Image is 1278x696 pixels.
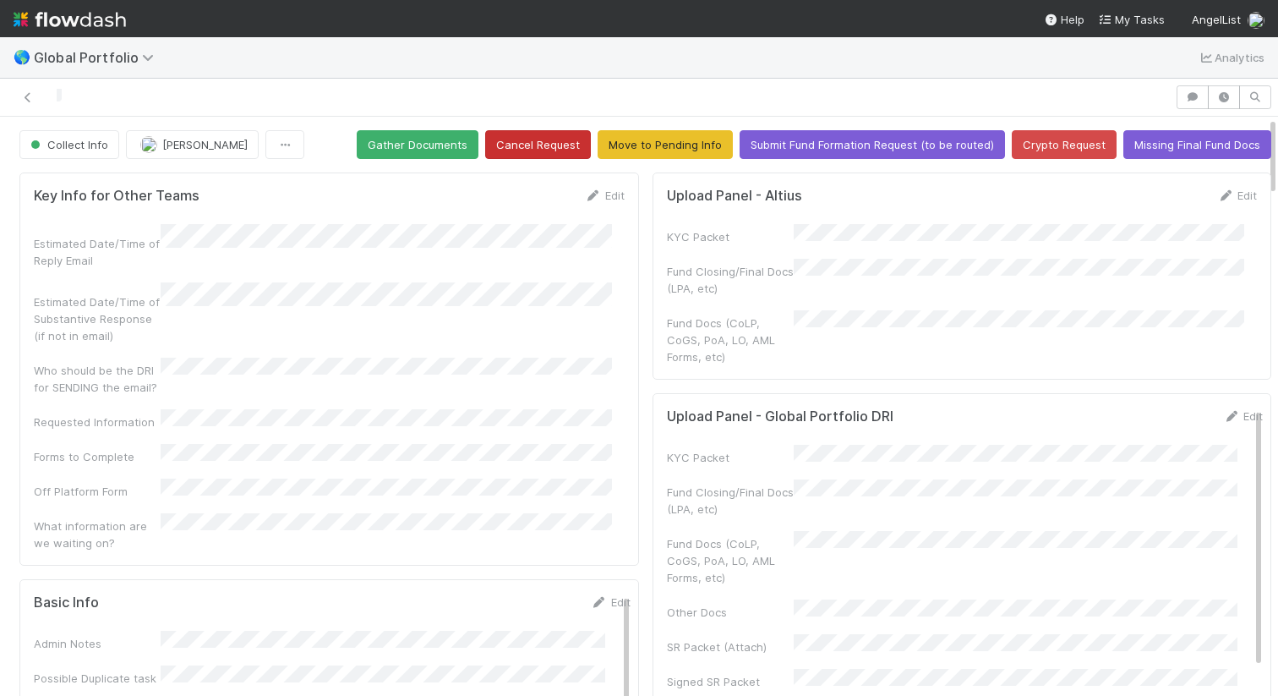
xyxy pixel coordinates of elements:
[34,483,161,500] div: Off Platform Form
[34,235,161,269] div: Estimated Date/Time of Reply Email
[591,595,631,609] a: Edit
[1217,189,1257,202] a: Edit
[667,484,794,518] div: Fund Closing/Final Docs (LPA, etc)
[140,136,157,153] img: avatar_c584de82-e924-47af-9431-5c284c40472a.png
[667,673,794,690] div: Signed SR Packet
[667,188,802,205] h5: Upload Panel - Altius
[1098,11,1165,28] a: My Tasks
[162,138,248,151] span: [PERSON_NAME]
[34,595,99,611] h5: Basic Info
[667,535,794,586] div: Fund Docs (CoLP, CoGS, PoA, LO, AML Forms, etc)
[34,414,161,430] div: Requested Information
[667,638,794,655] div: SR Packet (Attach)
[34,188,199,205] h5: Key Info for Other Teams
[485,130,591,159] button: Cancel Request
[34,518,161,551] div: What information are we waiting on?
[14,5,126,34] img: logo-inverted-e16ddd16eac7371096b0.svg
[1223,409,1263,423] a: Edit
[14,50,30,64] span: 🌎
[34,670,161,687] div: Possible Duplicate task
[740,130,1005,159] button: Submit Fund Formation Request (to be routed)
[1248,12,1264,29] img: avatar_c584de82-e924-47af-9431-5c284c40472a.png
[667,315,794,365] div: Fund Docs (CoLP, CoGS, PoA, LO, AML Forms, etc)
[34,362,161,396] div: Who should be the DRI for SENDING the email?
[1192,13,1241,26] span: AngelList
[667,449,794,466] div: KYC Packet
[34,293,161,344] div: Estimated Date/Time of Substantive Response (if not in email)
[1123,130,1271,159] button: Missing Final Fund Docs
[1044,11,1084,28] div: Help
[667,263,794,297] div: Fund Closing/Final Docs (LPA, etc)
[667,228,794,245] div: KYC Packet
[34,49,162,66] span: Global Portfolio
[598,130,733,159] button: Move to Pending Info
[34,635,161,652] div: Admin Notes
[585,189,625,202] a: Edit
[34,448,161,465] div: Forms to Complete
[126,130,259,159] button: [PERSON_NAME]
[1012,130,1117,159] button: Crypto Request
[357,130,478,159] button: Gather Documents
[667,604,794,621] div: Other Docs
[1098,13,1165,26] span: My Tasks
[667,408,893,425] h5: Upload Panel - Global Portfolio DRI
[1198,47,1264,68] a: Analytics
